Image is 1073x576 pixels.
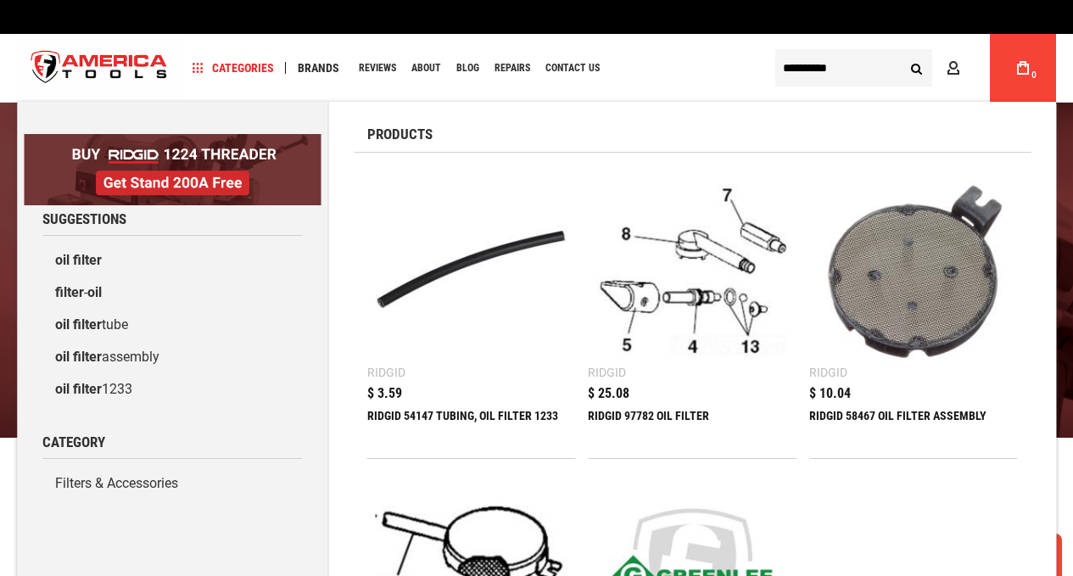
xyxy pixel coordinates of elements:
a: Repairs [487,57,538,80]
b: filter [73,252,102,268]
b: oil [55,252,70,268]
a: oil filtertube [42,309,303,341]
span: Suggestions [42,212,126,226]
img: RIDGID 97782 OIL FILTER [596,174,788,366]
b: filter [73,381,102,397]
div: RIDGID 58467 OIL FILTER ASSEMBLY [809,409,1018,450]
img: RIDGID 54147 TUBING, OIL FILTER 1233 [376,174,567,366]
a: Reviews [351,57,404,80]
img: RIDGID 58467 OIL FILTER ASSEMBLY [818,174,1009,366]
div: Ridgid [588,366,626,378]
span: Contact Us [545,63,600,73]
span: Brands [298,62,339,74]
a: oil filter1233 [42,373,303,405]
span: $ 25.08 [588,387,629,400]
b: oil [87,284,102,300]
b: oil [55,381,70,397]
a: store logo [17,36,182,100]
div: Ridgid [367,366,405,378]
b: filter [73,349,102,365]
a: About [404,57,449,80]
img: BOGO: Buy RIDGID® 1224 Threader, Get Stand 200A Free! [24,134,321,205]
img: America Tools [17,36,182,100]
span: Blog [456,63,479,73]
button: Search [900,52,932,84]
b: filter [55,284,84,300]
span: $ 10.04 [809,387,851,400]
b: oil [55,349,70,365]
button: Open LiveChat chat widget [195,22,215,42]
a: BOGO: Buy RIDGID® 1224 Threader, Get Stand 200A Free! [24,134,321,147]
a: oil filter [42,244,303,277]
a: Contact Us [538,57,607,80]
b: oil [55,316,70,333]
a: RIDGID 54147 TUBING, OIL FILTER 1233 Ridgid $ 3.59 RIDGID 54147 TUBING, OIL FILTER 1233 [367,165,576,458]
b: filter [73,316,102,333]
span: Products [367,127,433,142]
a: 0 [1007,34,1039,102]
div: Ridgid [809,366,847,378]
span: 0 [1031,70,1037,80]
div: SAME DAY SHIPPING [13,501,1060,512]
span: About [411,63,441,73]
span: Categories [193,62,274,74]
div: RIDGID 54147 TUBING, OIL FILTER 1233 [367,409,576,450]
p: We're away right now. Please check back later! [24,25,192,39]
a: Brands [290,57,347,80]
div: Featured [13,518,1060,545]
span: Repairs [495,63,530,73]
a: oil filterassembly [42,341,303,373]
span: Reviews [359,63,396,73]
a: Filters & Accessories [42,467,303,500]
a: Blog [449,57,487,80]
a: RIDGID 58467 OIL FILTER ASSEMBLY Ridgid $ 10.04 RIDGID 58467 OIL FILTER ASSEMBLY [809,165,1018,458]
span: Category [42,435,105,450]
a: Categories [185,57,282,80]
div: RIDGID 97782 OIL FILTER [588,409,796,450]
span: $ 3.59 [367,387,402,400]
a: RIDGID 97782 OIL FILTER Ridgid $ 25.08 RIDGID 97782 OIL FILTER [588,165,796,458]
a: filter-oil [42,277,303,309]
